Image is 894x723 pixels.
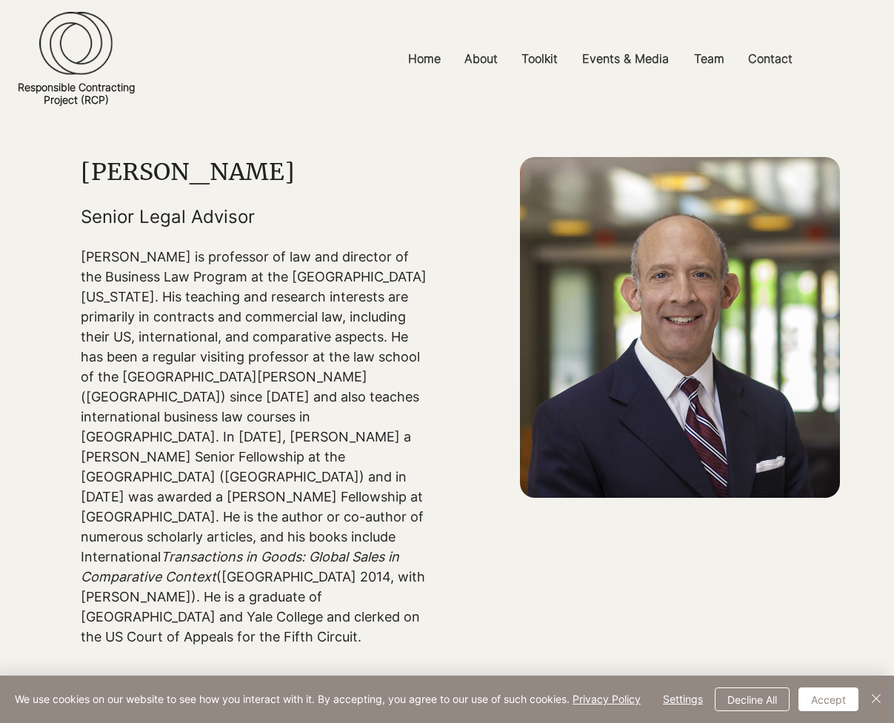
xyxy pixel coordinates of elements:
a: Toolkit [510,42,571,76]
button: Close [867,687,885,711]
span: Transactions in Goods: Global Sales in Comparative Context [81,549,399,584]
a: Events & Media [571,42,683,76]
span: Settings [663,688,703,710]
p: Events & Media [575,42,676,76]
a: About [453,42,510,76]
a: Responsible ContractingProject (RCP) [18,81,135,106]
p: Team [687,42,732,76]
nav: Site [308,42,894,76]
p: Contact [741,42,800,76]
a: Team [683,42,737,76]
p: [PERSON_NAME] is professor of law and director of the Business Law Program at the [GEOGRAPHIC_DAT... [81,247,429,647]
h1: [PERSON_NAME] [81,157,429,187]
a: Privacy Policy [573,693,641,705]
button: Decline All [715,687,790,711]
a: Contact [737,42,806,76]
span: We use cookies on our website to see how you interact with it. By accepting, you agree to our use... [15,693,641,706]
p: About [457,42,505,76]
h5: Senior Legal Advisor [81,206,429,227]
button: Accept [798,687,858,711]
p: Toolkit [514,42,565,76]
a: Home [397,42,453,76]
img: Close [867,690,885,707]
p: Home [401,42,448,76]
